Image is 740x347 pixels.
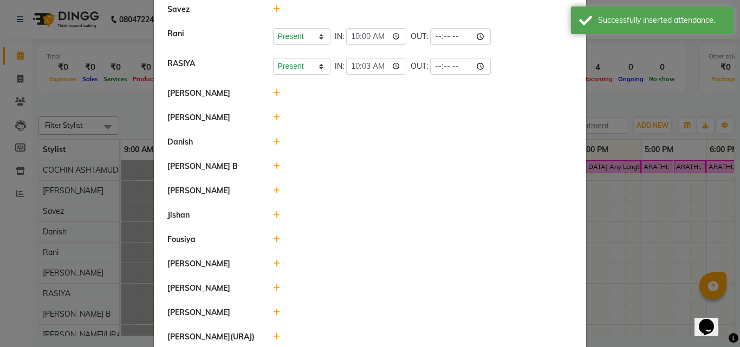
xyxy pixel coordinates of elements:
div: Fousiya [159,234,265,245]
div: Danish [159,136,265,148]
span: IN: [335,31,344,42]
span: OUT: [411,61,428,72]
div: Savez [159,4,265,15]
div: [PERSON_NAME] [159,88,265,99]
div: Successfully inserted attendance. [598,15,725,26]
div: Rani [159,28,265,45]
div: [PERSON_NAME] [159,307,265,318]
div: RASIYA [159,58,265,75]
div: Jishan [159,209,265,221]
div: [PERSON_NAME] [159,112,265,123]
span: OUT: [411,31,428,42]
div: [PERSON_NAME] [159,185,265,197]
div: [PERSON_NAME] B [159,161,265,172]
span: IN: [335,61,344,72]
div: [PERSON_NAME] [159,283,265,294]
div: [PERSON_NAME] [159,258,265,270]
div: [PERSON_NAME](URAJ) [159,331,265,343]
iframe: chat widget [694,304,729,336]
